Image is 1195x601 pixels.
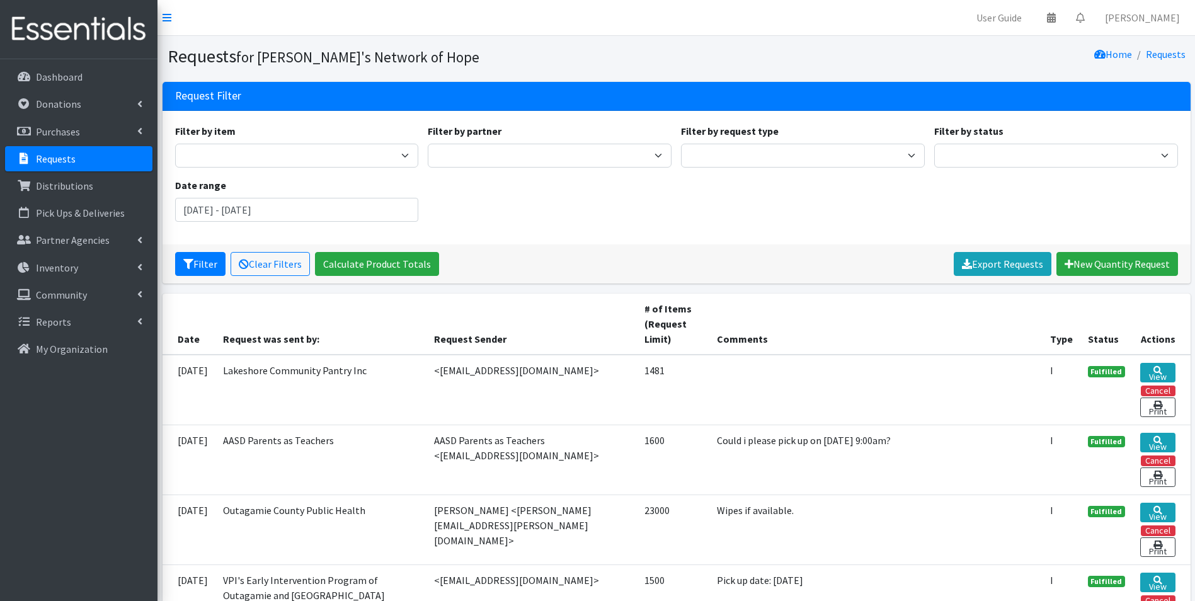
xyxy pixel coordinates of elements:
a: My Organization [5,336,152,362]
a: Requests [5,146,152,171]
p: Pick Ups & Deliveries [36,207,125,219]
a: New Quantity Request [1056,252,1178,276]
td: Could i please pick up on [DATE] 9:00am? [709,425,1042,495]
p: Inventory [36,261,78,274]
th: Actions [1133,294,1190,355]
th: Type [1043,294,1080,355]
a: View [1140,363,1175,382]
button: Cancel [1141,386,1175,396]
abbr: Individual [1050,504,1053,517]
button: Filter [175,252,226,276]
p: My Organization [36,343,108,355]
label: Filter by status [934,123,1003,139]
a: Donations [5,91,152,117]
a: Inventory [5,255,152,280]
a: View [1140,503,1175,522]
a: [PERSON_NAME] [1095,5,1190,30]
a: Partner Agencies [5,227,152,253]
h3: Request Filter [175,89,241,103]
a: Print [1140,398,1175,417]
td: 1600 [637,425,709,495]
td: AASD Parents as Teachers <[EMAIL_ADDRESS][DOMAIN_NAME]> [426,425,637,495]
td: 1481 [637,355,709,425]
p: Reports [36,316,71,328]
p: Donations [36,98,81,110]
label: Filter by request type [681,123,779,139]
label: Filter by item [175,123,236,139]
p: Distributions [36,180,93,192]
th: Request was sent by: [215,294,426,355]
h1: Requests [168,45,672,67]
th: Date [163,294,215,355]
p: Community [36,289,87,301]
td: [DATE] [163,425,215,495]
p: Purchases [36,125,80,138]
td: <[EMAIL_ADDRESS][DOMAIN_NAME]> [426,355,637,425]
a: Pick Ups & Deliveries [5,200,152,226]
td: [DATE] [163,355,215,425]
a: Print [1140,467,1175,487]
p: Requests [36,152,76,165]
span: Fulfilled [1088,576,1126,587]
abbr: Individual [1050,434,1053,447]
p: Partner Agencies [36,234,110,246]
button: Cancel [1141,525,1175,536]
td: Outagamie County Public Health [215,495,426,564]
button: Cancel [1141,455,1175,466]
span: Fulfilled [1088,506,1126,517]
th: Status [1080,294,1133,355]
input: January 1, 2011 - December 31, 2011 [175,198,419,222]
a: View [1140,433,1175,452]
td: [PERSON_NAME] <[PERSON_NAME][EMAIL_ADDRESS][PERSON_NAME][DOMAIN_NAME]> [426,495,637,564]
td: [DATE] [163,495,215,564]
a: Distributions [5,173,152,198]
td: 23000 [637,495,709,564]
label: Filter by partner [428,123,501,139]
td: AASD Parents as Teachers [215,425,426,495]
a: Reports [5,309,152,335]
th: Request Sender [426,294,637,355]
span: Fulfilled [1088,436,1126,447]
a: Calculate Product Totals [315,252,439,276]
th: # of Items (Request Limit) [637,294,709,355]
span: Fulfilled [1088,366,1126,377]
a: Home [1094,48,1132,60]
abbr: Individual [1050,364,1053,377]
td: Lakeshore Community Pantry Inc [215,355,426,425]
small: for [PERSON_NAME]'s Network of Hope [236,48,479,66]
a: Dashboard [5,64,152,89]
p: Dashboard [36,71,83,83]
a: Clear Filters [231,252,310,276]
a: Print [1140,537,1175,557]
th: Comments [709,294,1042,355]
a: Export Requests [954,252,1051,276]
abbr: Individual [1050,574,1053,587]
img: HumanEssentials [5,8,152,50]
a: Requests [1146,48,1186,60]
a: View [1140,573,1175,592]
label: Date range [175,178,226,193]
a: User Guide [966,5,1032,30]
a: Community [5,282,152,307]
td: Wipes if available. [709,495,1042,564]
a: Purchases [5,119,152,144]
